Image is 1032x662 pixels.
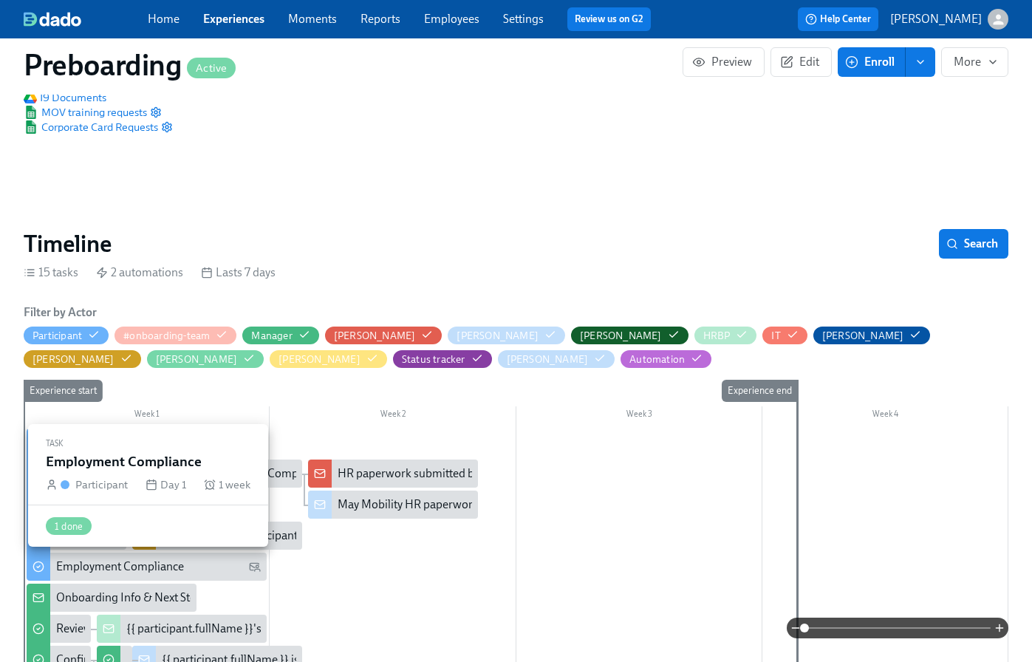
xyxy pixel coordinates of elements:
[33,352,115,366] div: Hide Kaelyn
[762,406,1008,426] div: Week 4
[46,521,92,532] span: 1 done
[96,265,183,281] div: 2 automations
[56,590,354,606] div: Onboarding Info & Next Steps for {{ participant.fullName }}
[156,352,238,366] div: Hide Lacey Heiss
[46,436,250,452] div: Task
[27,584,197,612] div: Onboarding Info & Next Steps for {{ participant.fullName }}
[24,406,270,426] div: Week 1
[949,236,998,251] span: Search
[325,327,442,344] button: [PERSON_NAME]
[270,350,387,368] button: [PERSON_NAME]
[251,329,292,343] div: Hide Manager
[24,105,147,120] span: MOV training requests
[813,327,931,344] button: [PERSON_NAME]
[24,12,81,27] img: dado
[402,352,465,366] div: Hide Status tracker
[822,329,904,343] div: Hide Josh
[695,55,752,69] span: Preview
[703,329,731,343] div: Hide HRBP
[507,352,589,366] div: Hide Tomoko Iwai
[805,12,871,27] span: Help Center
[567,7,651,31] button: Review us on G2
[580,329,662,343] div: Hide Derek Baker
[448,327,565,344] button: [PERSON_NAME]
[308,491,478,519] div: May Mobility HR paperwork for {{ participant.fullName }} (starting {{ participant.startDate | MMM...
[457,329,539,343] div: Hide David Murphy
[24,47,236,83] h1: Preboarding
[201,265,276,281] div: Lasts 7 days
[941,47,1008,77] button: More
[890,9,1008,30] button: [PERSON_NAME]
[219,477,250,493] span: 1 week
[46,452,250,471] h5: Employment Compliance
[783,55,819,69] span: Edit
[24,120,158,134] a: Google SheetCorporate Card Requests
[24,92,37,103] img: Google Drive
[278,352,360,366] div: Hide Laura
[516,406,762,426] div: Week 3
[270,406,516,426] div: Week 2
[115,327,236,344] button: #onboarding-team
[27,553,267,581] div: Employment Compliance
[147,350,264,368] button: [PERSON_NAME]
[939,229,1008,259] button: Search
[24,90,106,105] a: Google DriveI9 Documents
[334,329,416,343] div: Hide Amanda Krause
[575,12,643,27] a: Review us on G2
[24,120,38,134] img: Google Sheet
[890,11,982,27] p: [PERSON_NAME]
[148,12,180,26] a: Home
[308,460,478,488] div: HR paperwork submitted by Japan new [PERSON_NAME] {{ participant.fullName }} (starting {{ partici...
[288,12,337,26] a: Moments
[97,615,267,643] div: {{ participant.fullName }}'s 30-60-90 day plan
[24,105,147,120] a: Google SheetMOV training requests
[242,327,318,344] button: Manager
[24,327,109,344] button: Participant
[683,47,765,77] button: Preview
[24,265,78,281] div: 15 tasks
[33,329,82,343] div: Hide Participant
[56,559,184,575] div: Employment Compliance
[770,47,832,77] button: Edit
[393,350,492,368] button: Status tracker
[360,12,400,26] a: Reports
[24,12,148,27] a: dado
[24,120,158,134] span: Corporate Card Requests
[338,496,868,513] div: May Mobility HR paperwork for {{ participant.fullName }} (starting {{ participant.startDate | MMM...
[75,477,128,493] div: Participant
[24,106,38,119] img: Google Sheet
[24,229,112,259] h2: Timeline
[848,55,895,69] span: Enroll
[498,350,615,368] button: [PERSON_NAME]
[187,63,236,74] span: Active
[762,327,807,344] button: IT
[203,12,264,26] a: Experiences
[621,350,711,368] button: Automation
[123,329,210,343] div: Hide #onboarding-team
[424,12,479,26] a: Employees
[27,615,91,643] div: Review Hiring Manager Guide & provide link to onboarding plan
[24,90,106,105] span: I9 Documents
[629,352,685,366] div: Hide Automation
[24,350,141,368] button: [PERSON_NAME]
[571,327,688,344] button: [PERSON_NAME]
[249,561,261,573] svg: Personal Email
[694,327,757,344] button: HRBP
[24,380,103,402] div: Experience start
[771,329,780,343] div: Hide IT
[338,465,985,482] div: HR paperwork submitted by Japan new [PERSON_NAME] {{ participant.fullName }} (starting {{ partici...
[24,304,97,321] h6: Filter by Actor
[954,55,996,69] span: More
[906,47,935,77] button: enroll
[838,47,906,77] button: Enroll
[798,7,878,31] button: Help Center
[146,477,186,493] div: Day 1
[503,12,544,26] a: Settings
[722,380,798,402] div: Experience end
